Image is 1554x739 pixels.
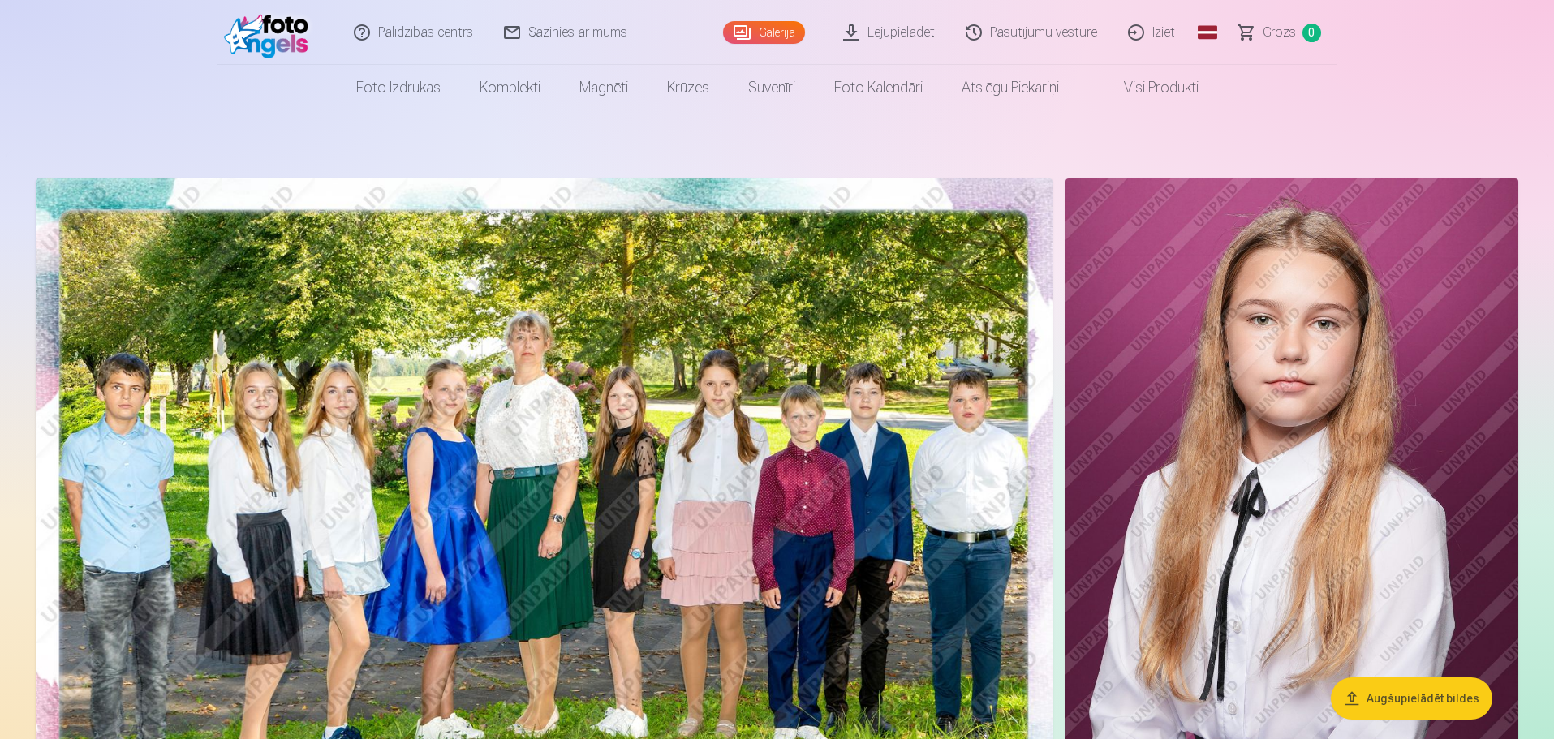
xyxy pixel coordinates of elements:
a: Foto izdrukas [337,65,460,110]
img: /fa1 [224,6,317,58]
a: Foto kalendāri [815,65,942,110]
button: Augšupielādēt bildes [1331,677,1492,720]
a: Magnēti [560,65,648,110]
span: Grozs [1263,23,1296,42]
a: Atslēgu piekariņi [942,65,1078,110]
a: Krūzes [648,65,729,110]
a: Suvenīri [729,65,815,110]
a: Komplekti [460,65,560,110]
span: 0 [1302,24,1321,42]
a: Visi produkti [1078,65,1218,110]
a: Galerija [723,21,805,44]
